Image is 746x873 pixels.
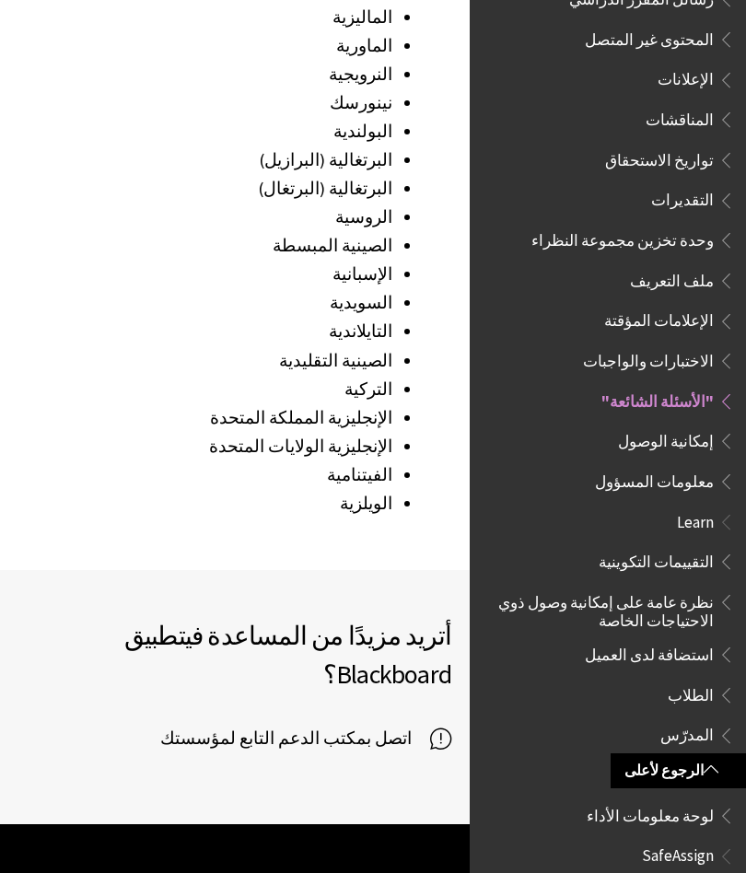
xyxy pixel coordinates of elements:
span: تواريخ الاستحقاق [605,145,714,169]
li: الإسبانية [18,262,392,287]
span: وحدة تخزين مجموعة النظراء [531,225,714,250]
span: المناقشات [646,104,714,129]
a: الرجوع لأعلى [611,753,746,787]
li: الصينية التقليدية [18,348,392,374]
span: ملف التعريف [630,265,714,290]
li: الإنجليزية المملكة المتحدة [18,405,392,431]
span: الإعلانات [658,64,714,89]
li: السويدية [18,290,392,316]
li: الويلزية [18,491,392,517]
li: نينورسك [18,90,392,116]
span: معلومات المسؤول [595,466,714,491]
li: الإنجليزية الولايات المتحدة [18,434,392,460]
span: الطلاب [668,680,714,704]
span: المحتوى غير المتصل [585,24,714,49]
li: النرويجية [18,62,392,87]
span: Learn [677,506,714,531]
span: المدرّس [660,720,714,745]
span: التقديرات [651,185,714,210]
li: الصينية المبسطة [18,233,392,259]
span: تطبيق Blackboard [124,619,451,691]
nav: Book outline for Blackboard Learn Help [481,506,735,832]
span: التقييمات التكوينية [599,546,714,571]
a: اتصل بمكتب الدعم التابع لمؤسستك [160,725,451,752]
li: التايلاندية [18,319,392,344]
li: الماليزية [18,5,392,30]
span: استضافة لدى العميل [585,639,714,664]
span: الإعلامات المؤقتة [604,306,714,331]
span: نظرة عامة على إمكانية وصول ذوي الاحتياجات الخاصة [492,587,714,630]
span: لوحة معلومات الأداء [587,800,714,825]
span: الاختبارات والواجبات [583,345,714,370]
h2: أتريد مزيدًا من المساعدة في ؟ [18,616,451,693]
li: الروسية [18,204,392,230]
li: البرتغالية (البرازيل) [18,147,392,173]
span: اتصل بمكتب الدعم التابع لمؤسستك [160,725,430,752]
li: البرتغالية (البرتغال) [18,176,392,202]
span: SafeAssign [642,841,714,866]
li: الفيتنامية [18,462,392,488]
li: الماورية [18,33,392,59]
span: إمكانية الوصول [618,425,714,450]
li: التركية [18,377,392,402]
li: البولندية [18,119,392,145]
span: "الأسئلة الشائعة" [601,386,714,411]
